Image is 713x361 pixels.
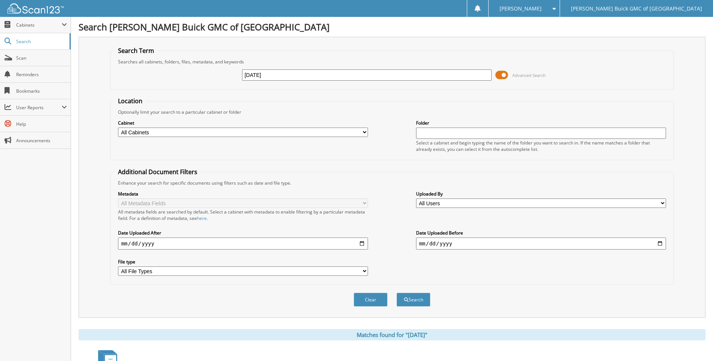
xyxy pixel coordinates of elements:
label: Metadata [118,191,368,197]
label: Cabinet [118,120,368,126]
div: Enhance your search for specific documents using filters such as date and file type. [114,180,669,186]
span: [PERSON_NAME] [500,6,542,11]
label: Date Uploaded After [118,230,368,236]
legend: Additional Document Filters [114,168,201,176]
div: Select a cabinet and begin typing the name of the folder you want to search in. If the name match... [416,140,666,152]
span: Bookmarks [16,88,67,94]
span: Search [16,38,66,45]
span: Advanced Search [512,72,546,78]
span: Scan [16,55,67,61]
h1: Search [PERSON_NAME] Buick GMC of [GEOGRAPHIC_DATA] [79,21,705,33]
button: Search [397,293,430,307]
span: Help [16,121,67,127]
span: [PERSON_NAME] Buick GMC of [GEOGRAPHIC_DATA] [571,6,702,11]
legend: Search Term [114,47,158,55]
a: here [197,215,207,221]
input: start [118,238,368,250]
div: Optionally limit your search to a particular cabinet or folder [114,109,669,115]
span: Announcements [16,137,67,144]
img: scan123-logo-white.svg [8,3,64,14]
label: Folder [416,120,666,126]
label: Date Uploaded Before [416,230,666,236]
div: Searches all cabinets, folders, files, metadata, and keywords [114,59,669,65]
legend: Location [114,97,146,105]
label: Uploaded By [416,191,666,197]
span: Cabinets [16,22,62,28]
label: File type [118,259,368,265]
span: Reminders [16,71,67,78]
div: All metadata fields are searched by default. Select a cabinet with metadata to enable filtering b... [118,209,368,221]
button: Clear [354,293,388,307]
div: Matches found for "[DATE]" [79,329,705,340]
input: end [416,238,666,250]
span: User Reports [16,104,62,111]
